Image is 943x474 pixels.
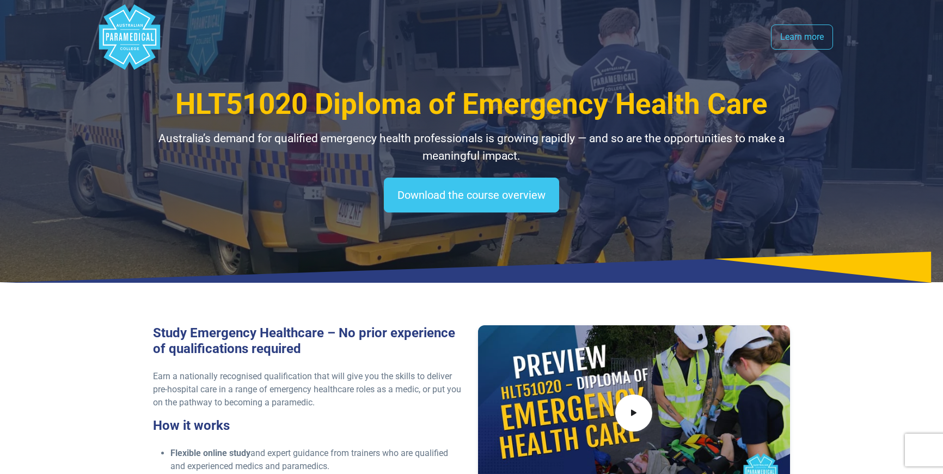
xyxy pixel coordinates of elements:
p: Australia’s demand for qualified emergency health professionals is growing rapidly — and so are t... [153,130,790,165]
p: Earn a nationally recognised qualification that will give you the skills to deliver pre-hospital ... [153,370,465,409]
a: Download the course overview [384,178,559,212]
li: and expert guidance from trainers who are qualified and experienced medics and paramedics. [170,447,465,473]
div: Australian Paramedical College [97,4,162,70]
strong: Flexible online study [170,448,250,458]
h3: How it works [153,418,465,434]
h3: Study Emergency Healthcare – No prior experience of qualifications required [153,325,465,357]
span: HLT51020 Diploma of Emergency Health Care [175,87,768,121]
a: Learn more [771,25,833,50]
